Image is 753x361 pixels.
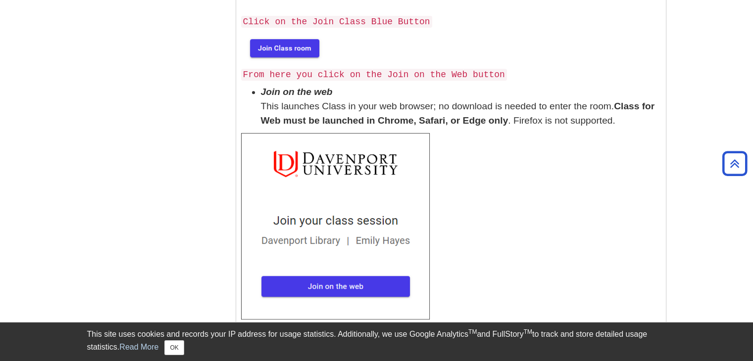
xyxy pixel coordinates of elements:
[261,85,661,128] li: This launches Class in your web browser; no download is needed to enter the room. . Firefox is no...
[261,87,333,97] em: Join on the web
[524,328,532,335] sup: TM
[164,340,184,355] button: Close
[241,69,507,81] code: From here you click on the Join on the Web button
[468,328,477,335] sup: TM
[241,32,326,63] img: blue button
[261,101,655,126] b: Class for Web must be launched in Chrome, Safari, or Edge only
[241,133,430,319] img: join class from web
[719,157,751,170] a: Back to Top
[241,16,432,28] code: Click on the Join Class Blue Button
[87,328,666,355] div: This site uses cookies and records your IP address for usage statistics. Additionally, we use Goo...
[119,343,158,351] a: Read More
